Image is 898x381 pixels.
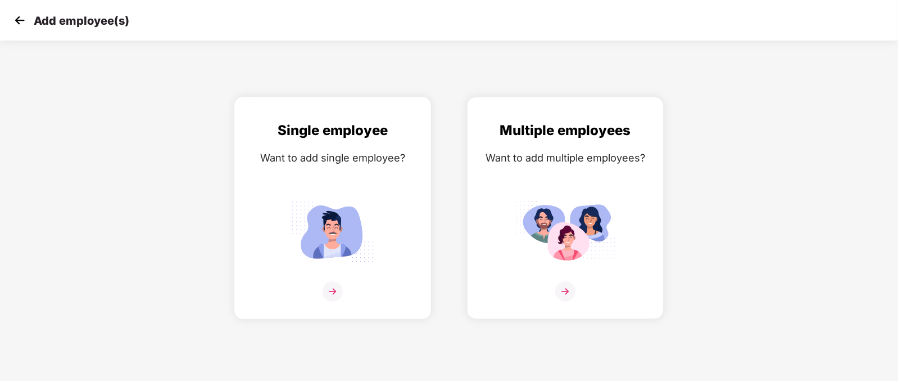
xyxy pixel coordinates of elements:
[479,120,652,141] div: Multiple employees
[479,150,652,166] div: Want to add multiple employees?
[555,281,575,302] img: svg+xml;base64,PHN2ZyB4bWxucz0iaHR0cDovL3d3dy53My5vcmcvMjAwMC9zdmciIHdpZHRoPSIzNiIgaGVpZ2h0PSIzNi...
[246,150,419,166] div: Want to add single employee?
[282,196,383,267] img: svg+xml;base64,PHN2ZyB4bWxucz0iaHR0cDovL3d3dy53My5vcmcvMjAwMC9zdmciIGlkPSJTaW5nbGVfZW1wbG95ZWUiIH...
[515,196,616,267] img: svg+xml;base64,PHN2ZyB4bWxucz0iaHR0cDovL3d3dy53My5vcmcvMjAwMC9zdmciIGlkPSJNdWx0aXBsZV9lbXBsb3llZS...
[323,281,343,302] img: svg+xml;base64,PHN2ZyB4bWxucz0iaHR0cDovL3d3dy53My5vcmcvMjAwMC9zdmciIHdpZHRoPSIzNiIgaGVpZ2h0PSIzNi...
[34,14,129,28] p: Add employee(s)
[246,120,419,141] div: Single employee
[11,12,28,29] img: svg+xml;base64,PHN2ZyB4bWxucz0iaHR0cDovL3d3dy53My5vcmcvMjAwMC9zdmciIHdpZHRoPSIzMCIgaGVpZ2h0PSIzMC...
